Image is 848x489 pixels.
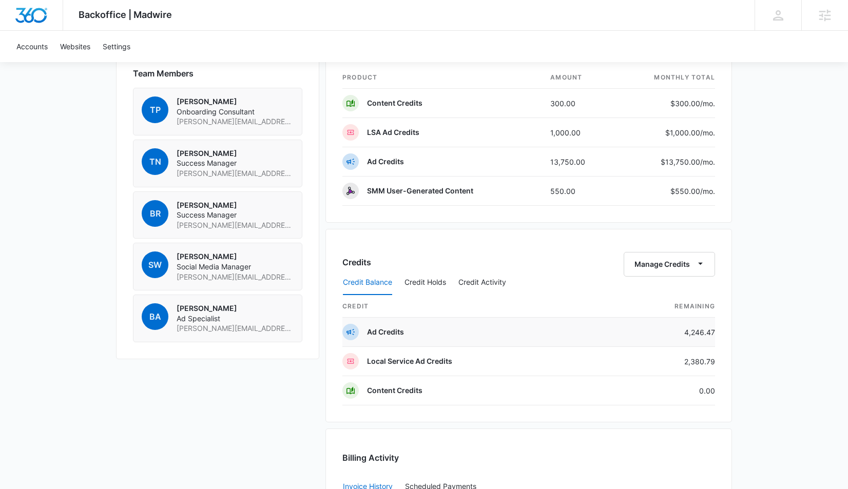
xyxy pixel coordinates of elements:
[343,270,392,295] button: Credit Balance
[177,158,294,168] span: Success Manager
[177,251,294,262] p: [PERSON_NAME]
[367,327,404,337] p: Ad Credits
[367,157,404,167] p: Ad Credits
[542,118,616,147] td: 1,000.00
[54,31,97,62] a: Websites
[342,452,715,464] h3: Billing Activity
[342,296,606,318] th: credit
[458,270,506,295] button: Credit Activity
[542,147,616,177] td: 13,750.00
[700,128,715,137] span: /mo.
[177,272,294,282] span: [PERSON_NAME][EMAIL_ADDRESS][DOMAIN_NAME]
[142,96,168,123] span: TP
[665,127,715,138] p: $1,000.00
[97,31,137,62] a: Settings
[404,270,446,295] button: Credit Holds
[177,200,294,210] p: [PERSON_NAME]
[606,376,715,405] td: 0.00
[542,67,616,89] th: amount
[142,200,168,227] span: BR
[10,31,54,62] a: Accounts
[367,127,419,138] p: LSA Ad Credits
[700,99,715,108] span: /mo.
[342,256,371,268] h3: Credits
[667,98,715,109] p: $300.00
[367,385,422,396] p: Content Credits
[606,318,715,347] td: 4,246.47
[133,67,194,80] span: Team Members
[177,168,294,179] span: [PERSON_NAME][EMAIL_ADDRESS][PERSON_NAME][DOMAIN_NAME]
[667,186,715,197] p: $550.00
[177,116,294,127] span: [PERSON_NAME][EMAIL_ADDRESS][PERSON_NAME][DOMAIN_NAME]
[177,314,294,324] span: Ad Specialist
[177,220,294,230] span: [PERSON_NAME][EMAIL_ADDRESS][PERSON_NAME][DOMAIN_NAME]
[367,356,452,366] p: Local Service Ad Credits
[142,251,168,278] span: SW
[177,303,294,314] p: [PERSON_NAME]
[616,67,715,89] th: monthly total
[79,9,172,20] span: Backoffice | Madwire
[177,210,294,220] span: Success Manager
[142,148,168,175] span: TN
[177,323,294,334] span: [PERSON_NAME][EMAIL_ADDRESS][PERSON_NAME][DOMAIN_NAME]
[606,296,715,318] th: Remaining
[624,252,715,277] button: Manage Credits
[367,98,422,108] p: Content Credits
[542,177,616,206] td: 550.00
[177,107,294,117] span: Onboarding Consultant
[661,157,715,167] p: $13,750.00
[700,187,715,195] span: /mo.
[542,89,616,118] td: 300.00
[177,262,294,272] span: Social Media Manager
[177,96,294,107] p: [PERSON_NAME]
[142,303,168,330] span: BA
[177,148,294,159] p: [PERSON_NAME]
[700,158,715,166] span: /mo.
[606,347,715,376] td: 2,380.79
[342,67,542,89] th: product
[367,186,473,196] p: SMM User-Generated Content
